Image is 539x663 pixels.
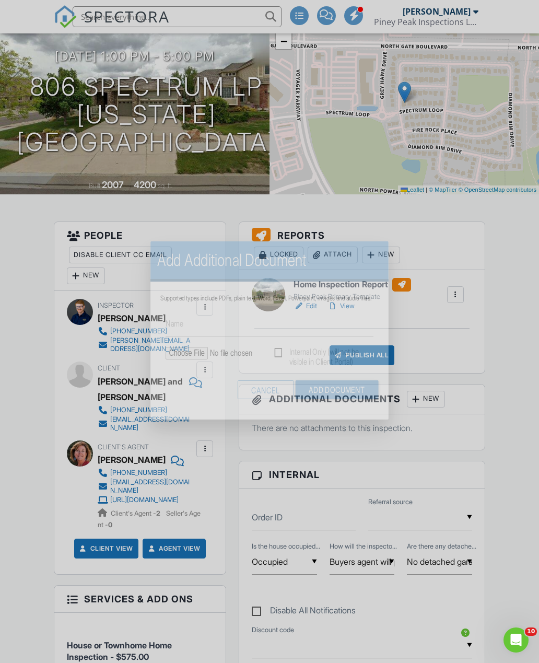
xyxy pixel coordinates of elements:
label: Internal Only (will not be visible in Client Portal) [275,347,373,360]
div: Supported types include PDFs, plain text, Word, Excel, Powerpoint, images and audio files. [161,294,379,303]
label: Name [166,317,184,329]
span: 10 [525,627,537,636]
iframe: Intercom live chat [503,627,529,653]
h2: Add Additional Document [157,250,382,271]
div: Cancel [238,380,294,399]
input: Add Document [296,380,379,399]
